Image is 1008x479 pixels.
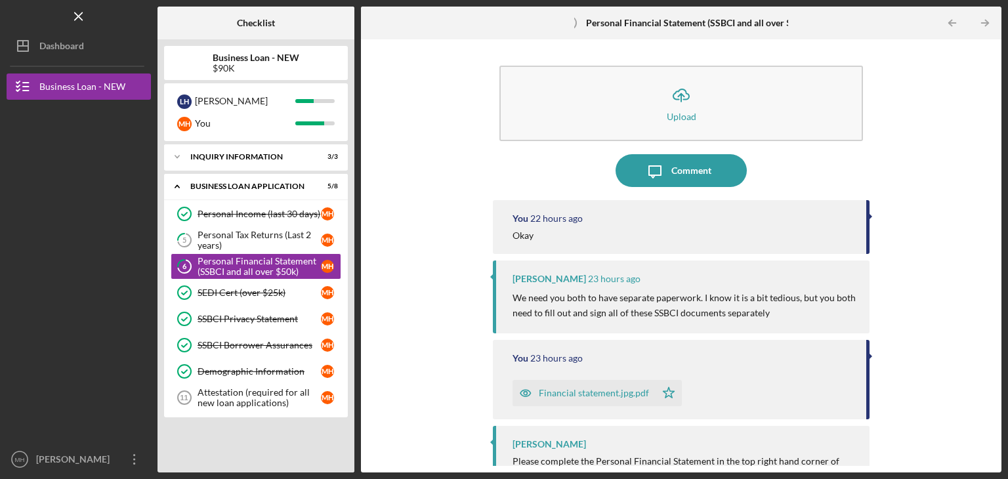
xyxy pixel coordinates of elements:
[586,18,810,28] b: Personal Financial Statement (SSBCI and all over $50k)
[667,112,696,121] div: Upload
[513,274,586,284] div: [PERSON_NAME]
[314,153,338,161] div: 3 / 3
[198,230,321,251] div: Personal Tax Returns (Last 2 years)
[198,287,321,298] div: SEDI Cert (over $25k)
[513,230,534,241] div: Okay
[177,94,192,109] div: L H
[180,394,188,402] tspan: 11
[237,18,275,28] b: Checklist
[171,385,341,411] a: 11Attestation (required for all new loan applications)MH
[171,253,341,280] a: 6Personal Financial Statement (SSBCI and all over $50k)MH
[190,153,305,161] div: INQUIRY INFORMATION
[39,33,84,62] div: Dashboard
[588,274,640,284] time: 2025-08-15 17:59
[195,90,295,112] div: [PERSON_NAME]
[171,201,341,227] a: Personal Income (last 30 days)MH
[314,182,338,190] div: 5 / 8
[7,446,151,472] button: MH[PERSON_NAME]
[171,358,341,385] a: Demographic InformationMH
[213,52,299,63] b: Business Loan - NEW
[513,439,586,449] div: [PERSON_NAME]
[513,353,528,364] div: You
[321,391,334,404] div: M H
[321,365,334,378] div: M H
[177,117,192,131] div: M H
[321,260,334,273] div: M H
[171,227,341,253] a: 5Personal Tax Returns (Last 2 years)MH
[182,262,187,271] tspan: 6
[321,286,334,299] div: M H
[15,456,25,463] text: MH
[513,291,856,320] p: We need you both to have separate paperwork. I know it is a bit tedious, but you both need to fil...
[513,380,682,406] button: Financial statement.jpg.pdf
[195,112,295,135] div: You
[198,366,321,377] div: Demographic Information
[321,207,334,220] div: M H
[182,236,186,245] tspan: 5
[499,66,863,141] button: Upload
[198,340,321,350] div: SSBCI Borrower Assurances
[530,353,583,364] time: 2025-08-15 17:48
[7,73,151,100] button: Business Loan - NEW
[33,446,118,476] div: [PERSON_NAME]
[513,213,528,224] div: You
[39,73,125,103] div: Business Loan - NEW
[671,154,711,187] div: Comment
[190,182,305,190] div: BUSINESS LOAN APPLICATION
[321,234,334,247] div: M H
[530,213,583,224] time: 2025-08-15 18:25
[513,456,856,477] div: Please complete the Personal Financial Statement in the top right hand corner of this screen. The...
[171,280,341,306] a: SEDI Cert (over $25k)MH
[539,388,649,398] div: Financial statement.jpg.pdf
[616,154,747,187] button: Comment
[213,63,299,73] div: $90K
[198,387,321,408] div: Attestation (required for all new loan applications)
[321,312,334,325] div: M H
[198,314,321,324] div: SSBCI Privacy Statement
[171,306,341,332] a: SSBCI Privacy StatementMH
[321,339,334,352] div: M H
[171,332,341,358] a: SSBCI Borrower AssurancesMH
[198,209,321,219] div: Personal Income (last 30 days)
[198,256,321,277] div: Personal Financial Statement (SSBCI and all over $50k)
[7,33,151,59] button: Dashboard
